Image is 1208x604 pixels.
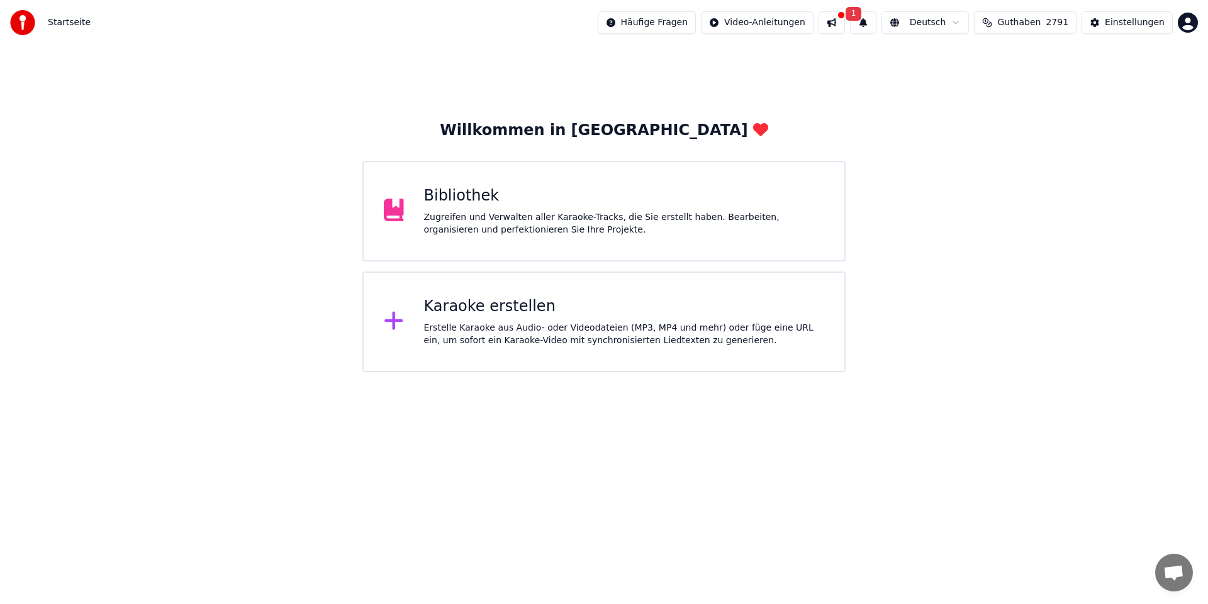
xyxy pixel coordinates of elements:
[48,16,91,29] nav: breadcrumb
[701,11,814,34] button: Video-Anleitungen
[424,211,825,236] div: Zugreifen und Verwalten aller Karaoke-Tracks, die Sie erstellt haben. Bearbeiten, organisieren un...
[424,297,825,317] div: Karaoke erstellen
[424,322,825,347] div: Erstelle Karaoke aus Audio- oder Videodateien (MP3, MP4 und mehr) oder füge eine URL ein, um sofo...
[10,10,35,35] img: youka
[1155,554,1193,591] a: Chat öffnen
[846,7,862,21] span: 1
[997,16,1041,29] span: Guthaben
[598,11,696,34] button: Häufige Fragen
[440,121,768,141] div: Willkommen in [GEOGRAPHIC_DATA]
[1105,16,1165,29] div: Einstellungen
[850,11,876,34] button: 1
[424,186,825,206] div: Bibliothek
[1082,11,1173,34] button: Einstellungen
[1046,16,1068,29] span: 2791
[48,16,91,29] span: Startseite
[974,11,1077,34] button: Guthaben2791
